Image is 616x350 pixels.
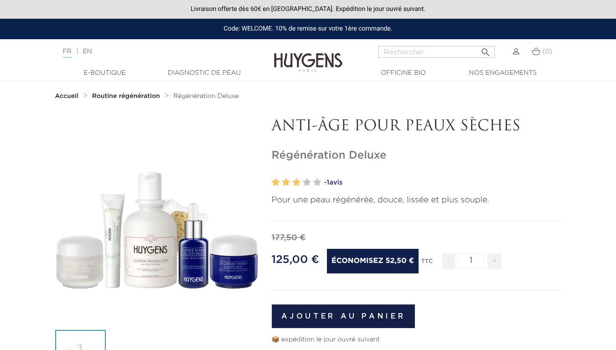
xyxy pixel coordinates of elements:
a: EN [83,48,92,55]
a: Officine Bio [358,68,449,78]
button: Ajouter au panier [272,304,415,328]
p: 📦 expédition le jour ouvré suivant [272,335,561,345]
span: Économisez 52,50 € [327,249,419,273]
strong: Routine régénération [92,93,160,99]
a: Routine régénération [92,93,162,100]
div: TTC [421,252,433,276]
label: 2 [282,176,290,189]
a: -1avis [324,176,561,190]
input: Rechercher [378,46,495,58]
input: Quantité [457,253,485,269]
i:  [480,44,491,55]
label: 3 [292,176,300,189]
a: Accueil [55,93,81,100]
span: 1 [326,179,329,186]
img: Huygens [274,38,342,73]
p: Pour une peau régénérée, douce, lissée et plus souple. [272,194,561,206]
span: (0) [542,48,552,55]
label: 5 [313,176,321,189]
span: Régénération Deluxe [173,93,238,99]
span: 125,00 € [272,254,319,265]
button:  [477,43,494,56]
a: FR [63,48,72,58]
a: E-Boutique [59,68,150,78]
span: + [487,253,502,269]
a: Diagnostic de peau [159,68,250,78]
span: 177,50 € [272,234,306,242]
p: ANTI-ÂGE POUR PEAUX SÈCHES [272,118,561,135]
label: 4 [303,176,311,189]
a: Nos engagements [457,68,549,78]
label: 1 [272,176,280,189]
a: Régénération Deluxe [173,93,238,100]
h1: Régénération Deluxe [272,149,561,162]
strong: Accueil [55,93,79,99]
span: - [442,253,455,269]
div: | [58,46,250,57]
